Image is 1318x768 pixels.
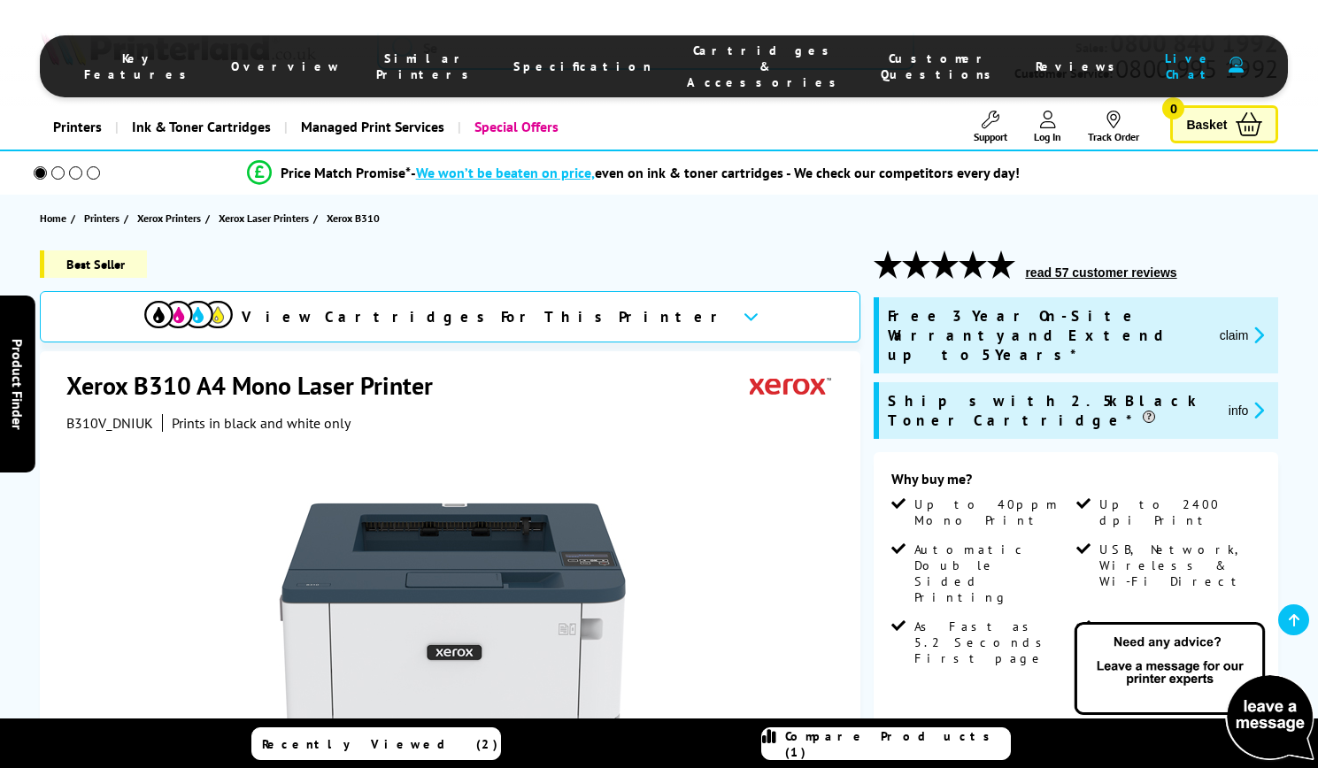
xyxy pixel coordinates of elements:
[888,391,1214,430] span: Ships with 2.5k Black Toner Cartridge*
[888,306,1205,365] span: Free 3 Year On-Site Warranty and Extend up to 5 Years*
[9,157,1257,188] li: modal_Promise
[84,209,124,227] a: Printers
[914,618,1072,666] span: As Fast as 5.2 Seconds First page
[1034,111,1061,143] a: Log In
[132,104,271,150] span: Ink & Toner Cartridges
[687,42,845,90] span: Cartridges & Accessories
[231,58,341,74] span: Overview
[262,736,498,752] span: Recently Viewed (2)
[881,50,1000,82] span: Customer Questions
[66,414,153,432] span: B310V_DNIUK
[411,164,1020,181] div: - even on ink & toner cartridges - We check our competitors every day!
[281,164,411,181] span: Price Match Promise*
[891,470,1260,496] div: Why buy me?
[9,339,27,430] span: Product Finder
[115,104,284,150] a: Ink & Toner Cartridges
[137,209,205,227] a: Xerox Printers
[513,58,651,74] span: Specification
[84,209,119,227] span: Printers
[327,211,380,225] span: Xerox B310
[974,111,1007,143] a: Support
[974,130,1007,143] span: Support
[1088,111,1139,143] a: Track Order
[40,209,66,227] span: Home
[458,104,572,150] a: Special Offers
[376,50,478,82] span: Similar Printers
[1170,105,1278,143] a: Basket 0
[1099,541,1257,589] span: USB, Network, Wireless & Wi-Fi Direct
[40,104,115,150] a: Printers
[785,728,1010,760] span: Compare Products (1)
[1214,325,1270,345] button: promo-description
[1223,400,1270,420] button: promo-description
[40,209,71,227] a: Home
[137,209,201,227] span: Xerox Printers
[416,164,595,181] span: We won’t be beaten on price,
[914,496,1072,528] span: Up to 40ppm Mono Print
[172,414,351,432] i: Prints in black and white only
[761,727,1011,760] a: Compare Products (1)
[242,307,728,326] span: View Cartridges For This Printer
[1099,496,1257,528] span: Up to 2400 dpi Print
[1034,130,1061,143] span: Log In
[1036,58,1124,74] span: Reviews
[251,727,501,760] a: Recently Viewed (2)
[1160,50,1220,82] span: Live Chat
[1229,57,1244,73] img: user-headset-duotone.svg
[66,369,451,402] h1: Xerox B310 A4 Mono Laser Printer
[219,209,309,227] span: Xerox Laser Printers
[1162,97,1184,119] span: 0
[284,104,458,150] a: Managed Print Services
[1186,112,1227,136] span: Basket
[40,250,147,278] span: Best Seller
[84,50,196,82] span: Key Features
[1070,619,1318,764] img: Open Live Chat window
[144,301,233,328] img: cmyk-icon.svg
[1020,265,1182,280] button: read 57 customer reviews
[750,369,831,402] img: Xerox
[219,209,313,227] a: Xerox Laser Printers
[914,541,1072,605] span: Automatic Double Sided Printing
